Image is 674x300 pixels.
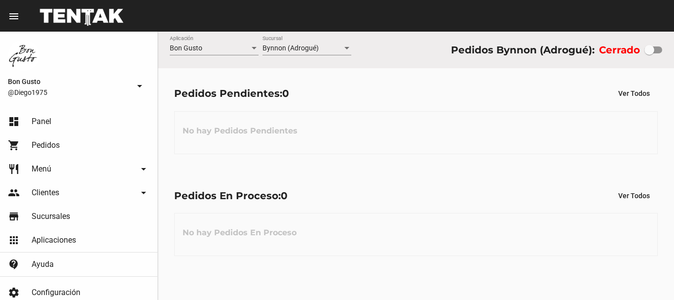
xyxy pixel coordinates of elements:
[8,163,20,175] mat-icon: restaurant
[32,140,60,150] span: Pedidos
[8,234,20,246] mat-icon: apps
[8,187,20,199] mat-icon: people
[451,42,595,58] div: Pedidos Bynnon (Adrogué):
[32,235,76,245] span: Aplicaciones
[175,218,304,248] h3: No hay Pedidos En Proceso
[8,211,20,222] mat-icon: store
[8,10,20,22] mat-icon: menu
[282,87,289,99] span: 0
[32,164,51,174] span: Menú
[32,188,59,198] span: Clientes
[8,116,20,128] mat-icon: dashboard
[281,190,288,202] span: 0
[599,42,640,58] label: Cerrado
[175,116,305,146] h3: No hay Pedidos Pendientes
[8,76,130,87] span: Bon Gusto
[138,187,150,199] mat-icon: arrow_drop_down
[610,85,658,102] button: Ver Todos
[262,44,319,52] span: Bynnon (Adrogué)
[174,86,289,101] div: Pedidos Pendientes:
[8,258,20,270] mat-icon: contact_support
[8,87,130,97] span: @Diego1975
[8,40,39,71] img: 8570adf9-ca52-4367-b116-ae09c64cf26e.jpg
[174,188,288,204] div: Pedidos En Proceso:
[138,163,150,175] mat-icon: arrow_drop_down
[8,287,20,299] mat-icon: settings
[610,187,658,205] button: Ver Todos
[633,260,664,290] iframe: chat widget
[134,80,146,92] mat-icon: arrow_drop_down
[618,89,650,97] span: Ver Todos
[32,117,51,127] span: Panel
[32,259,54,269] span: Ayuda
[8,139,20,151] mat-icon: shopping_cart
[618,192,650,200] span: Ver Todos
[170,44,202,52] span: Bon Gusto
[32,212,70,221] span: Sucursales
[32,288,80,298] span: Configuración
